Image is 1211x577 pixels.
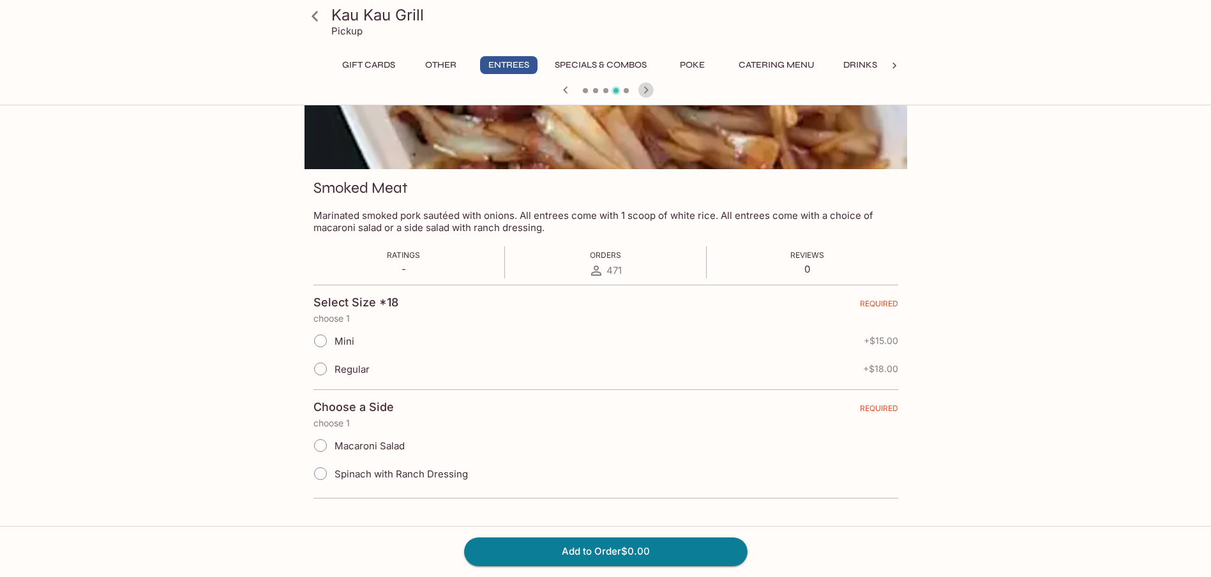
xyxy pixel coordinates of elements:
p: Pickup [331,25,363,37]
h4: Choose a Side [313,400,394,414]
span: Regular [335,363,370,375]
button: Add to Order$0.00 [464,537,748,566]
span: Spinach with Ranch Dressing [335,468,468,480]
p: choose 1 [313,313,898,324]
button: Poke [664,56,721,74]
h3: Smoked Meat [313,178,408,198]
span: Reviews [790,250,824,260]
span: Mini [335,335,354,347]
span: 471 [606,264,622,276]
p: Marinated smoked pork sautéed with onions. All entrees come with 1 scoop of white rice. All entre... [313,209,898,234]
button: Specials & Combos [548,56,654,74]
span: + $15.00 [864,336,898,346]
h4: Select Size *18 [313,296,398,310]
span: REQUIRED [860,403,898,418]
button: Drinks [832,56,889,74]
span: Ratings [387,250,420,260]
span: Orders [590,250,621,260]
p: choose 1 [313,418,898,428]
span: + $18.00 [863,364,898,374]
p: 0 [790,263,824,275]
button: Entrees [480,56,538,74]
button: Gift Cards [335,56,402,74]
button: Other [412,56,470,74]
h3: Kau Kau Grill [331,5,902,25]
span: REQUIRED [860,299,898,313]
button: Catering Menu [732,56,822,74]
span: Macaroni Salad [335,440,405,452]
p: - [387,263,420,275]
